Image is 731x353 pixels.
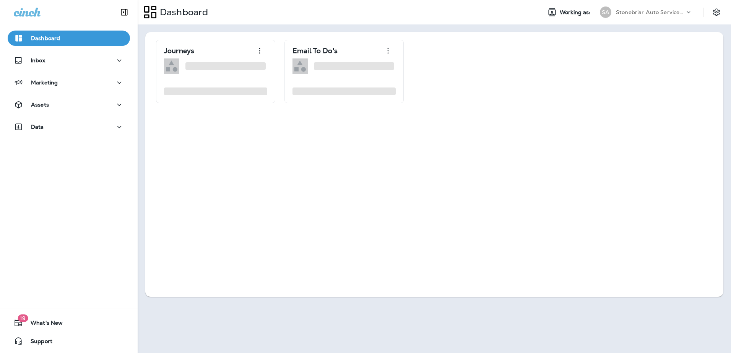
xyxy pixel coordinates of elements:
[8,31,130,46] button: Dashboard
[292,47,338,55] p: Email To Do's
[8,53,130,68] button: Inbox
[31,57,45,63] p: Inbox
[23,320,63,329] span: What's New
[23,338,52,347] span: Support
[616,9,685,15] p: Stonebriar Auto Services Group
[600,6,611,18] div: SA
[8,75,130,90] button: Marketing
[31,35,60,41] p: Dashboard
[31,102,49,108] p: Assets
[710,5,723,19] button: Settings
[114,5,135,20] button: Collapse Sidebar
[18,314,28,322] span: 19
[8,315,130,330] button: 19What's New
[31,79,58,86] p: Marketing
[8,97,130,112] button: Assets
[164,47,194,55] p: Journeys
[31,124,44,130] p: Data
[157,6,208,18] p: Dashboard
[8,119,130,134] button: Data
[8,334,130,349] button: Support
[560,9,592,16] span: Working as:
